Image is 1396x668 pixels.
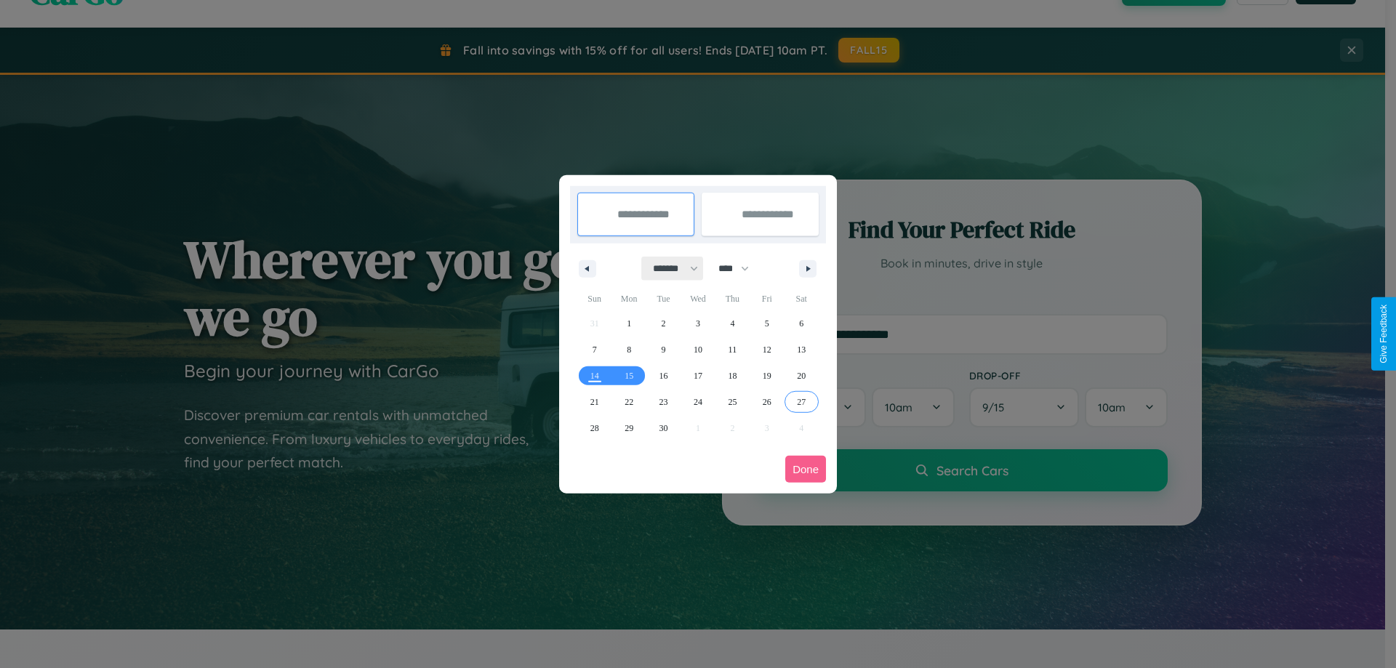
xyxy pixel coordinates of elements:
button: 19 [750,363,784,389]
button: 4 [715,310,750,337]
div: Give Feedback [1379,305,1389,363]
span: Tue [646,287,681,310]
button: 17 [681,363,715,389]
span: 8 [627,337,631,363]
button: 14 [577,363,611,389]
span: 7 [593,337,597,363]
span: 18 [728,363,737,389]
button: 25 [715,389,750,415]
span: 1 [627,310,631,337]
span: 16 [659,363,668,389]
span: 2 [662,310,666,337]
button: 15 [611,363,646,389]
button: 5 [750,310,784,337]
button: 28 [577,415,611,441]
button: 21 [577,389,611,415]
span: 17 [694,363,702,389]
button: 2 [646,310,681,337]
span: 22 [625,389,633,415]
span: 14 [590,363,599,389]
button: 23 [646,389,681,415]
span: 15 [625,363,633,389]
span: 26 [763,389,771,415]
button: 10 [681,337,715,363]
span: 13 [797,337,806,363]
span: 19 [763,363,771,389]
span: 30 [659,415,668,441]
span: Fri [750,287,784,310]
span: 4 [730,310,734,337]
span: 10 [694,337,702,363]
button: 9 [646,337,681,363]
button: 18 [715,363,750,389]
span: 20 [797,363,806,389]
button: 13 [785,337,819,363]
button: 30 [646,415,681,441]
span: 11 [729,337,737,363]
span: 23 [659,389,668,415]
span: 21 [590,389,599,415]
span: 24 [694,389,702,415]
button: 29 [611,415,646,441]
button: 27 [785,389,819,415]
button: 11 [715,337,750,363]
span: Mon [611,287,646,310]
span: 27 [797,389,806,415]
button: 22 [611,389,646,415]
button: 24 [681,389,715,415]
span: Thu [715,287,750,310]
button: 26 [750,389,784,415]
button: 16 [646,363,681,389]
button: 1 [611,310,646,337]
span: Wed [681,287,715,310]
span: 29 [625,415,633,441]
button: 6 [785,310,819,337]
span: 25 [728,389,737,415]
button: 12 [750,337,784,363]
button: 7 [577,337,611,363]
button: Done [785,456,826,483]
span: 12 [763,337,771,363]
span: 6 [799,310,803,337]
span: Sat [785,287,819,310]
span: 9 [662,337,666,363]
span: 5 [765,310,769,337]
button: 8 [611,337,646,363]
span: 28 [590,415,599,441]
span: 3 [696,310,700,337]
button: 20 [785,363,819,389]
button: 3 [681,310,715,337]
span: Sun [577,287,611,310]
